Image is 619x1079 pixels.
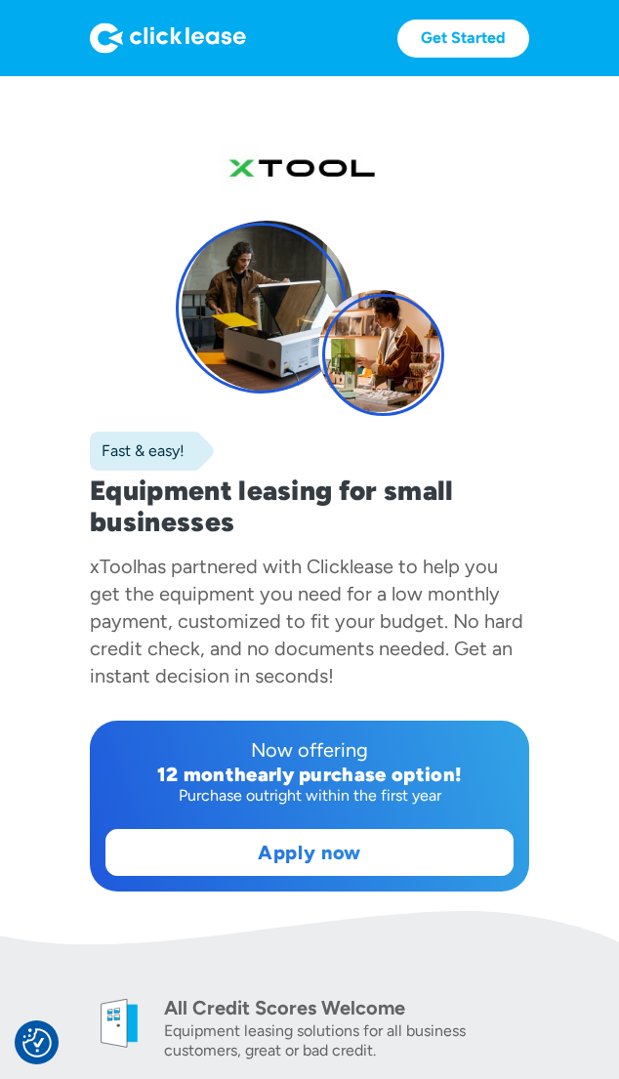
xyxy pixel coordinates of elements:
[164,994,529,1021] div: All Credit Scores Welcome
[90,441,185,461] div: Fast & easy!
[90,22,246,54] img: Logo
[105,786,514,806] div: Purchase outright within the first year
[246,763,462,786] div: early purchase option!
[164,1021,529,1060] div: Equipment leasing solutions for all business customers, great or bad credit.
[90,555,523,687] div: has partnered with Clicklease to help you get the equipment you need for a low monthly payment, c...
[90,994,148,1053] img: welcome icon
[106,830,513,875] a: Apply now
[22,1028,52,1058] img: Revisit consent button
[90,555,137,578] div: xTool
[157,763,247,786] div: 12 month
[22,1028,52,1058] button: Consent Preferences
[397,20,529,58] a: Get Started
[90,475,529,537] h1: Equipment leasing for small businesses
[105,736,514,764] div: Now offering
